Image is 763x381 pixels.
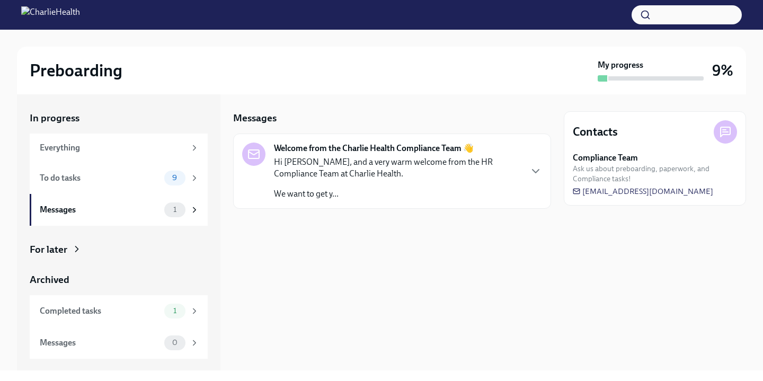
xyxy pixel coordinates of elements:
[274,156,521,180] p: Hi [PERSON_NAME], and a very warm welcome from the HR Compliance Team at Charlie Health.
[40,305,160,317] div: Completed tasks
[573,152,638,164] strong: Compliance Team
[598,59,643,71] strong: My progress
[30,327,208,359] a: Messages0
[30,243,208,256] a: For later
[30,295,208,327] a: Completed tasks1
[573,124,618,140] h4: Contacts
[573,164,737,184] span: Ask us about preboarding, paperwork, and Compliance tasks!
[30,162,208,194] a: To do tasks9
[21,6,80,23] img: CharlieHealth
[30,273,208,287] a: Archived
[40,172,160,184] div: To do tasks
[167,206,183,214] span: 1
[40,337,160,349] div: Messages
[30,134,208,162] a: Everything
[233,111,277,125] h5: Messages
[30,111,208,125] a: In progress
[40,204,160,216] div: Messages
[40,142,185,154] div: Everything
[30,243,67,256] div: For later
[274,143,474,154] strong: Welcome from the Charlie Health Compliance Team 👋
[166,339,184,347] span: 0
[30,194,208,226] a: Messages1
[166,174,183,182] span: 9
[30,60,122,81] h2: Preboarding
[167,307,183,315] span: 1
[274,188,521,200] p: We want to get y...
[712,61,733,80] h3: 9%
[573,186,713,197] a: [EMAIL_ADDRESS][DOMAIN_NAME]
